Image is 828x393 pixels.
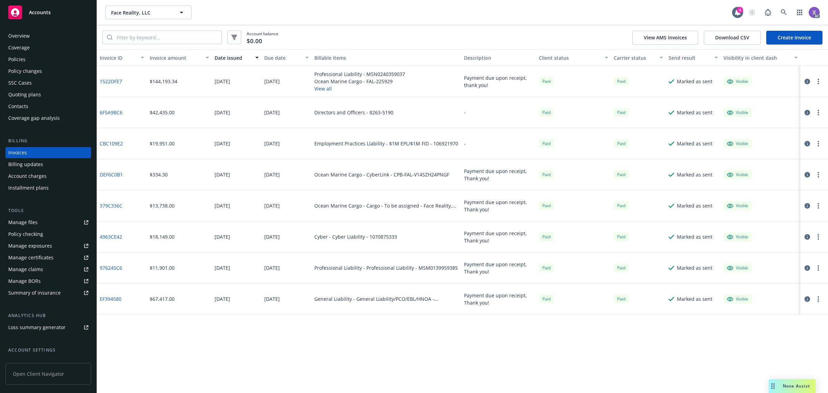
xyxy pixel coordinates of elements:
div: Marked as sent [677,171,712,178]
div: [DATE] [264,140,280,147]
div: Visible [727,172,748,178]
span: Nova Assist [783,383,810,389]
span: Paid [614,232,629,241]
div: Overview [8,30,30,41]
a: CBC109E2 [100,140,123,147]
span: Account balance [247,31,278,44]
span: Paid [539,295,554,303]
a: 976245C6 [100,264,122,271]
div: Manage exposures [8,240,52,251]
span: Paid [539,232,554,241]
div: Description [464,54,533,61]
div: [DATE] [264,233,280,240]
button: Send result [666,49,721,66]
div: Paid [539,170,554,179]
div: Paid [614,108,629,117]
div: Policies [8,54,26,65]
div: Payment due upon receipt, Thank you! [464,230,533,244]
button: Invoice amount [147,49,212,66]
div: Paid [614,77,629,86]
a: Report a Bug [761,6,775,19]
a: Quoting plans [6,89,91,100]
div: Paid [539,77,554,86]
button: View all [314,85,405,92]
div: Drag to move [769,379,777,393]
div: [DATE] [215,109,230,116]
svg: Search [107,35,112,40]
div: Ocean Marine Cargo - FAL-225929 [314,78,405,85]
a: Search [777,6,791,19]
div: Summary of insurance [8,287,61,298]
div: Paid [614,170,629,179]
a: Overview [6,30,91,41]
div: - [464,109,466,116]
a: SSC Cases [6,77,91,88]
div: Contacts [8,101,28,112]
div: $334.30 [150,171,168,178]
button: Nova Assist [769,379,816,393]
button: Date issued [212,49,262,66]
span: Paid [539,108,554,117]
div: Visible [727,234,748,240]
div: Ocean Marine Cargo - Cargo - To be assigned - Face Reality, LLC - [DATE] 1715387033505 [314,202,459,209]
div: Payment due upon receipt, thank you! [464,74,533,89]
div: Coverage gap analysis [8,113,60,124]
div: $13,738.00 [150,202,175,209]
div: Paid [539,201,554,210]
a: Contacts [6,101,91,112]
a: Policies [6,54,91,65]
div: Tools [6,207,91,214]
button: View AMS invoices [632,31,698,45]
div: Policy checking [8,229,43,240]
div: Marked as sent [677,109,712,116]
div: Professional Liability - MSN0240359037 [314,70,405,78]
div: Paid [539,139,554,148]
span: Paid [614,295,629,303]
div: Visible [727,265,748,271]
a: Create Invoice [766,31,822,45]
div: Employment Practices Liability - $1M EPL/$1M FID - 106921970 [314,140,458,147]
div: Manage BORs [8,276,41,287]
div: Paid [539,263,554,272]
div: Paid [614,201,629,210]
div: Invoices [8,147,27,158]
a: Coverage [6,42,91,53]
div: 4 [737,7,743,13]
a: Manage BORs [6,276,91,287]
button: Download CSV [704,31,761,45]
div: [DATE] [264,295,280,303]
div: Date issued [215,54,252,61]
a: 6F5A9BC6 [100,109,122,116]
div: Carrier status [614,54,655,61]
div: Paid [614,263,629,272]
a: Manage exposures [6,240,91,251]
div: $18,149.00 [150,233,175,240]
div: Account charges [8,171,47,182]
div: Paid [614,139,629,148]
a: Accounts [6,3,91,22]
div: Billing updates [8,159,43,170]
button: Invoice ID [97,49,147,66]
div: Visible [727,203,748,209]
div: Professional Liability - Professional Liability - MSM0139959385 [314,264,458,271]
a: EF394580 [100,295,121,303]
div: Cyber - Cyber Liability - 1070875333 [314,233,397,240]
div: Marked as sent [677,264,712,271]
button: Carrier status [611,49,666,66]
img: photo [809,7,820,18]
div: [DATE] [215,171,230,178]
div: Payment due upon receipt, Thank you! [464,199,533,213]
div: [DATE] [215,140,230,147]
div: [DATE] [264,264,280,271]
div: Marked as sent [677,233,712,240]
a: 379C336C [100,202,122,209]
div: Directors and Officers - 8263-5190 [314,109,393,116]
div: General Liability - General Liability/PCO/EBL/HNOA - BSM0139959602 [314,295,459,303]
div: [DATE] [215,295,230,303]
button: Client status [536,49,611,66]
